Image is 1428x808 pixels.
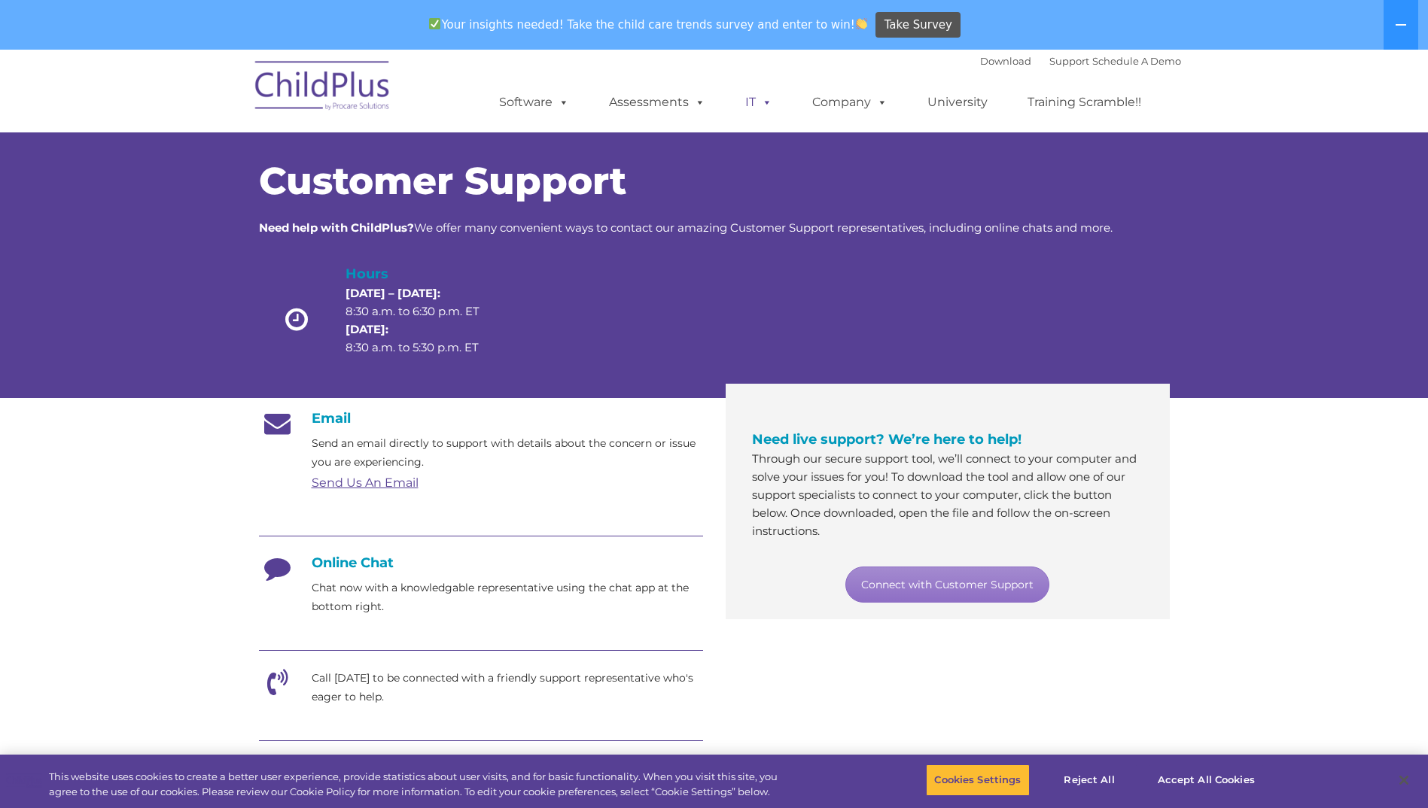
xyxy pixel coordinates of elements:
a: Assessments [594,87,720,117]
span: We offer many convenient ways to contact our amazing Customer Support representatives, including ... [259,220,1113,235]
span: Need live support? We’re here to help! [752,431,1022,448]
img: ChildPlus by Procare Solutions [248,50,398,126]
a: Software [484,87,584,117]
strong: [DATE]: [346,322,388,336]
a: University [912,87,1003,117]
a: Schedule A Demo [1092,55,1181,67]
a: Take Survey [875,12,961,38]
button: Cookies Settings [926,764,1029,796]
span: Take Survey [885,12,952,38]
h4: Email [259,410,703,427]
img: 👏 [856,18,867,29]
a: Download [980,55,1031,67]
img: ✅ [429,18,440,29]
p: Call [DATE] to be connected with a friendly support representative who's eager to help. [312,669,703,706]
strong: [DATE] – [DATE]: [346,286,440,300]
font: | [980,55,1181,67]
h4: Hours [346,263,505,284]
a: IT [730,87,787,117]
p: Through our secure support tool, we’ll connect to your computer and solve your issues for you! To... [752,450,1143,540]
a: Connect with Customer Support [845,567,1049,603]
div: This website uses cookies to create a better user experience, provide statistics about user visit... [49,770,785,799]
a: Send Us An Email [312,475,419,490]
button: Close [1387,764,1420,797]
span: Your insights needed! Take the child care trends survey and enter to win! [423,10,874,39]
p: Send an email directly to support with details about the concern or issue you are experiencing. [312,434,703,472]
strong: Need help with ChildPlus? [259,220,414,235]
a: Training Scramble!! [1012,87,1156,117]
h4: Online Chat [259,554,703,571]
button: Accept All Cookies [1149,764,1263,796]
span: Customer Support [259,158,626,204]
p: Chat now with a knowledgable representative using the chat app at the bottom right. [312,579,703,616]
a: Company [797,87,903,117]
a: Support [1049,55,1089,67]
button: Reject All [1043,764,1137,796]
p: 8:30 a.m. to 6:30 p.m. ET 8:30 a.m. to 5:30 p.m. ET [346,284,505,357]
